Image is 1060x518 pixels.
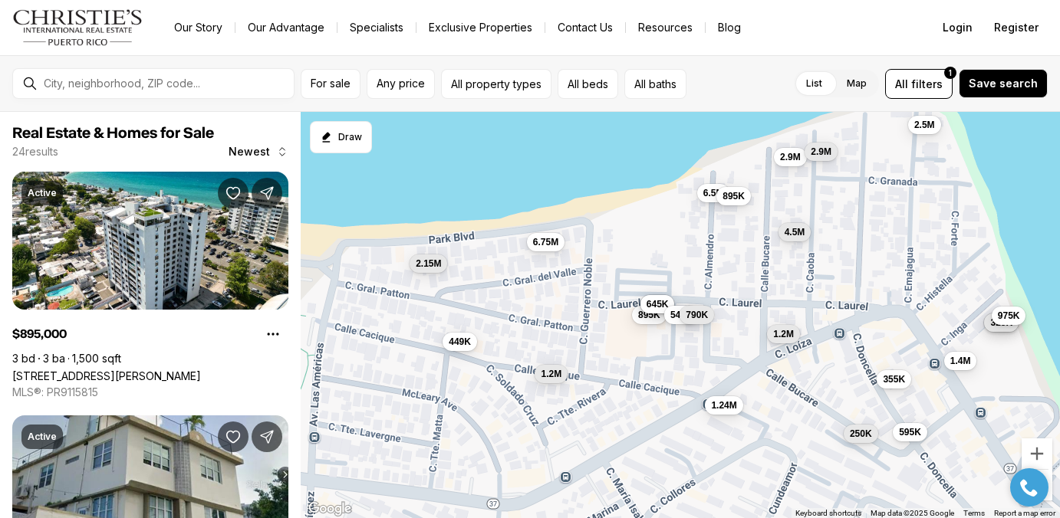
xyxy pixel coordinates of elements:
[893,423,927,441] button: 595K
[624,69,686,99] button: All baths
[647,297,669,310] span: 645K
[670,308,693,320] span: 540K
[844,424,878,442] button: 250K
[527,233,565,251] button: 6.75M
[626,17,705,38] a: Resources
[908,116,941,134] button: 2.5M
[785,226,805,238] span: 4.5M
[914,119,935,131] span: 2.5M
[1022,438,1052,469] button: Zoom in
[301,69,360,99] button: For sale
[885,69,953,99] button: Allfilters1
[12,146,58,158] p: 24 results
[871,509,954,517] span: Map data ©2025 Google
[311,77,351,90] span: For sale
[680,305,714,323] button: 790K
[28,187,57,199] p: Active
[410,254,447,273] button: 2.15M
[367,69,435,99] button: Any price
[835,70,879,97] label: Map
[632,305,667,323] button: 895K
[811,145,831,157] span: 2.9M
[911,76,943,92] span: filters
[994,21,1039,34] span: Register
[664,305,699,323] button: 540K
[162,17,235,38] a: Our Story
[984,313,1019,332] button: 325K
[443,332,477,350] button: 449K
[252,178,282,208] button: Share Property
[218,421,249,452] button: Save Property: Doncella PLAZA COND #2
[963,509,985,517] a: Terms (opens in new tab)
[416,257,441,270] span: 2.15M
[895,76,908,92] span: All
[773,328,794,340] span: 1.2M
[877,370,911,388] button: 355K
[541,368,561,380] span: 1.2M
[310,121,372,153] button: Start drawing
[943,21,973,34] span: Login
[252,421,282,452] button: Share Property
[558,69,618,99] button: All beds
[28,431,57,443] p: Active
[449,335,471,347] span: 449K
[779,223,811,241] button: 4.5M
[711,398,736,411] span: 1.24M
[883,373,905,385] span: 355K
[535,365,568,383] button: 1.2M
[697,184,730,202] button: 6.5M
[950,354,971,366] span: 1.4M
[985,12,1048,43] button: Register
[959,69,1048,98] button: Save search
[949,67,952,79] span: 1
[219,136,298,167] button: Newest
[12,369,201,382] a: 2306 LAUREL STREET #PH A, SAN JUAN PR, 00913
[998,310,1020,322] span: 975K
[441,69,551,99] button: All property types
[235,17,337,38] a: Our Advantage
[780,151,801,163] span: 2.9M
[377,77,425,90] span: Any price
[794,70,835,97] label: List
[850,427,872,439] span: 250K
[933,12,982,43] button: Login
[723,190,745,202] span: 895K
[944,351,977,369] button: 1.4M
[533,236,558,248] span: 6.75M
[767,325,800,343] button: 1.2M
[703,187,724,199] span: 6.5M
[640,294,675,313] button: 645K
[686,308,708,320] span: 790K
[969,77,1038,90] span: Save search
[638,308,660,320] span: 895K
[545,17,625,38] button: Contact Us
[258,319,288,349] button: Property options
[705,395,742,414] button: 1.24M
[716,187,751,205] button: 895K
[12,9,143,46] img: logo
[774,148,807,166] button: 2.9M
[994,509,1055,517] a: Report a map error
[706,17,753,38] a: Blog
[992,307,1026,325] button: 975K
[229,146,270,158] span: Newest
[218,178,249,208] button: Save Property: 2306 LAUREL STREET #PH A
[416,17,545,38] a: Exclusive Properties
[337,17,416,38] a: Specialists
[12,126,214,141] span: Real Estate & Homes for Sale
[805,142,838,160] button: 2.9M
[990,316,1012,329] span: 325K
[899,426,921,438] span: 595K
